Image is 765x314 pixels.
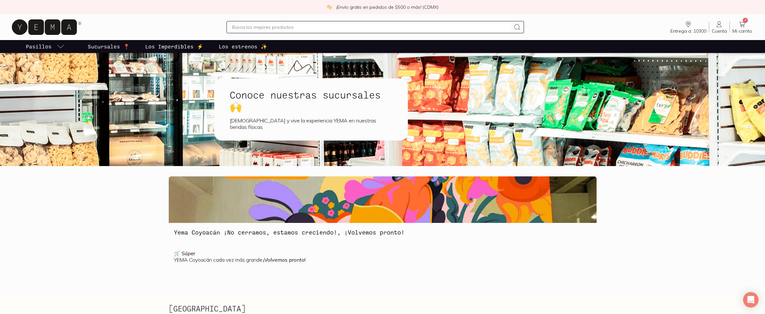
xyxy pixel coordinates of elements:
h2: [GEOGRAPHIC_DATA] [169,304,246,313]
h1: Conoce nuestras sucursales 🙌 [230,89,392,112]
p: YEMA Coyoacán cada vez más grande. [174,250,591,263]
b: ¡Volvemos pronto! [263,256,306,263]
a: Sucursales 📍 [86,40,131,53]
a: Cuenta [709,20,730,34]
p: Los estrenos ✨ [219,43,267,50]
b: 🛒 Súper [174,250,195,256]
input: Busca los mejores productos [232,23,511,31]
div: [DEMOGRAPHIC_DATA] y vive la experiencia YEMA en nuestras tiendas físicas [230,117,392,130]
a: 8Mi carrito [730,20,755,34]
span: Mi carrito [732,28,752,34]
a: Los estrenos ✨ [217,40,268,53]
span: 8 [743,18,748,23]
a: pasillo-todos-link [25,40,66,53]
p: Sucursales 📍 [88,43,130,50]
p: Pasillos [26,43,52,50]
img: Yema Coyoacán ¡No cerramos, estamos creciendo!, ¡Volvemos pronto! [169,176,597,223]
p: ¡Envío gratis en pedidos de $500 o más! (CDMX) [336,4,438,10]
a: Entrega a: 10300 [668,20,709,34]
span: Cuenta [712,28,727,34]
p: Los Imperdibles ⚡️ [145,43,203,50]
div: Open Intercom Messenger [743,292,759,308]
a: Conoce nuestras sucursales 🙌[DEMOGRAPHIC_DATA] y vive la experiencia YEMA en nuestras tiendas fís... [214,78,428,141]
a: Los Imperdibles ⚡️ [144,40,205,53]
span: Entrega a: 10300 [670,28,706,34]
img: check [327,4,332,10]
h3: Yema Coyoacán ¡No cerramos, estamos creciendo!, ¡Volvemos pronto! [174,228,591,236]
